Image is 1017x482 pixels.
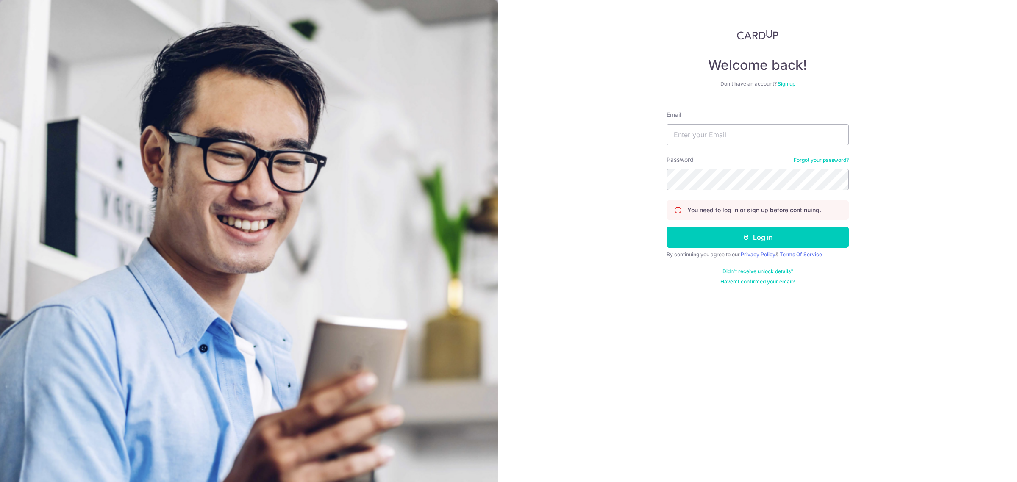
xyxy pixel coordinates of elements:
a: Haven't confirmed your email? [720,278,795,285]
a: Privacy Policy [741,251,775,258]
div: Don’t have an account? [667,80,849,87]
h4: Welcome back! [667,57,849,74]
div: By continuing you agree to our & [667,251,849,258]
a: Didn't receive unlock details? [722,268,793,275]
input: Enter your Email [667,124,849,145]
a: Sign up [778,80,795,87]
label: Password [667,155,694,164]
button: Log in [667,227,849,248]
label: Email [667,111,681,119]
a: Terms Of Service [780,251,822,258]
img: CardUp Logo [737,30,778,40]
a: Forgot your password? [794,157,849,163]
p: You need to log in or sign up before continuing. [687,206,821,214]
